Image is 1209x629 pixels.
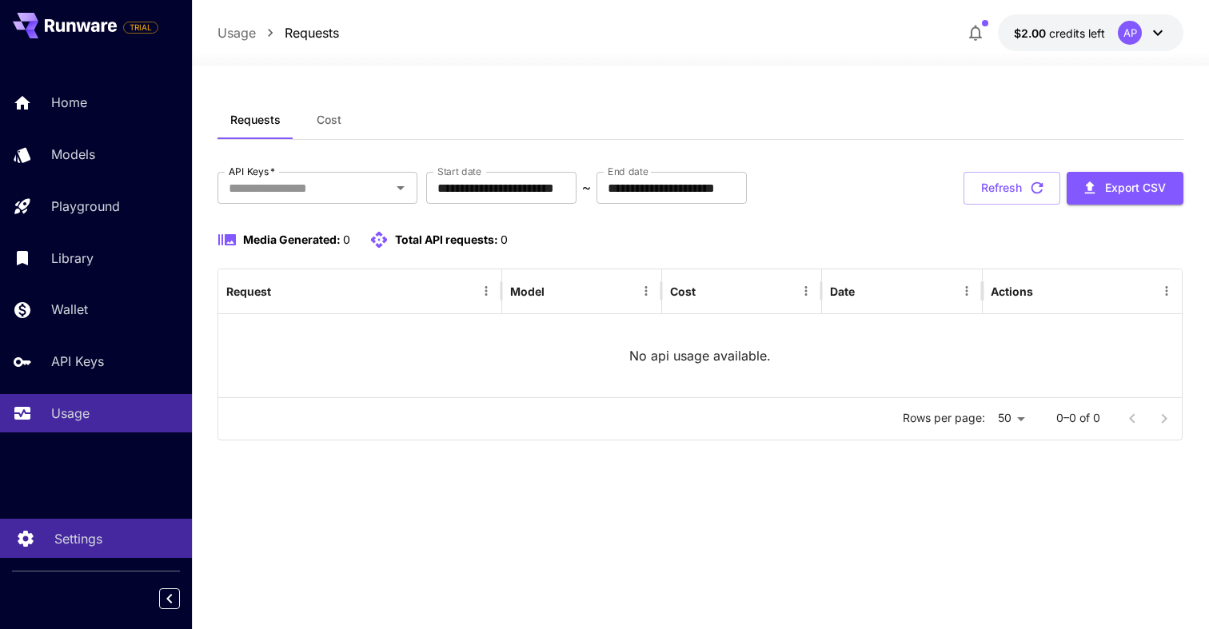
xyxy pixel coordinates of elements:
div: AP [1118,21,1142,45]
span: TRIAL [124,22,158,34]
p: Home [51,93,87,112]
span: credits left [1049,26,1105,40]
button: Collapse sidebar [159,588,180,609]
div: Model [510,285,545,298]
p: No api usage available. [629,346,771,365]
button: Sort [546,280,569,302]
span: $2.00 [1014,26,1049,40]
nav: breadcrumb [217,23,339,42]
p: Wallet [51,300,88,319]
button: Menu [475,280,497,302]
div: Request [226,285,271,298]
p: Settings [54,529,102,548]
button: Menu [1155,280,1178,302]
button: Sort [697,280,720,302]
label: Start date [437,165,481,178]
button: Sort [856,280,879,302]
button: Export CSV [1067,172,1183,205]
div: Date [830,285,855,298]
p: Usage [51,404,90,423]
div: $2.00 [1014,25,1105,42]
span: Total API requests: [395,233,498,246]
button: Sort [273,280,295,302]
button: Open [389,177,412,199]
label: API Keys [229,165,275,178]
label: End date [608,165,648,178]
div: Cost [670,285,696,298]
span: 0 [343,233,350,246]
button: Menu [956,280,978,302]
p: 0–0 of 0 [1056,410,1100,426]
span: Cost [317,113,341,127]
a: Usage [217,23,256,42]
span: 0 [501,233,508,246]
div: Collapse sidebar [171,584,192,613]
div: Actions [991,285,1033,298]
p: ~ [582,178,591,197]
button: Menu [635,280,657,302]
button: $2.00AP [998,14,1183,51]
p: Library [51,249,94,268]
p: API Keys [51,352,104,371]
p: Rows per page: [903,410,985,426]
a: Requests [285,23,339,42]
span: Media Generated: [243,233,341,246]
p: Models [51,145,95,164]
button: Menu [795,280,817,302]
button: Refresh [964,172,1060,205]
div: 50 [992,407,1031,430]
span: Requests [230,113,281,127]
p: Playground [51,197,120,216]
span: Add your payment card to enable full platform functionality. [123,18,158,37]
